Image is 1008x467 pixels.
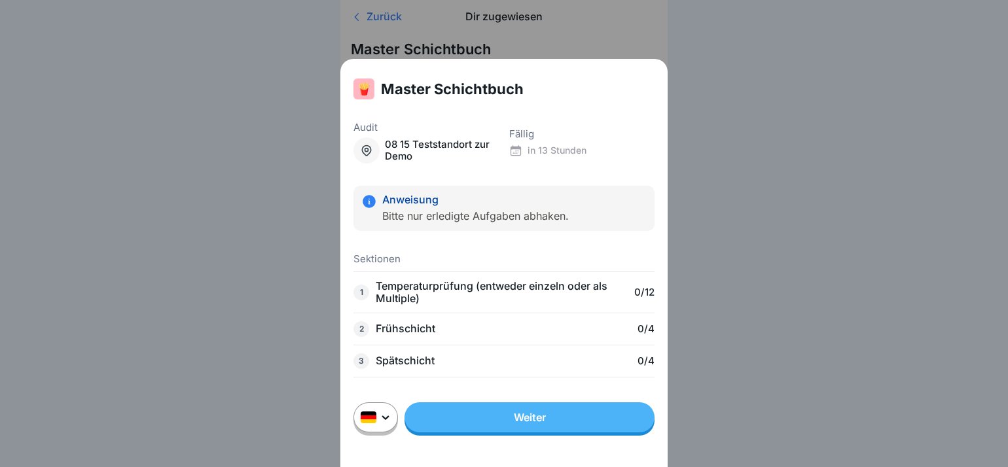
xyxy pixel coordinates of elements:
div: 1 [353,285,369,300]
div: 2 [353,321,369,337]
p: 0 / 12 [634,286,655,298]
p: Anweisung [382,194,569,206]
p: Master Schichtbuch [381,80,524,97]
img: de.svg [361,411,376,423]
div: 3 [353,353,369,369]
p: 08 15 Teststandort zur Demo [385,139,499,162]
p: Frühschicht [376,322,435,335]
a: Weiter [405,402,655,432]
p: Temperaturprüfung (entweder einzeln oder als Multiple) [376,280,628,305]
p: Audit [353,122,499,133]
p: Bitte nur erledigte Aufgaben abhaken. [382,210,569,222]
p: 0 / 4 [638,355,655,367]
p: Fällig [509,128,655,140]
div: 🍟 [353,78,374,99]
p: Spätschicht [376,355,435,367]
p: Sektionen [353,253,655,265]
p: in 13 Stunden [528,145,586,156]
p: 0 / 4 [638,323,655,335]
